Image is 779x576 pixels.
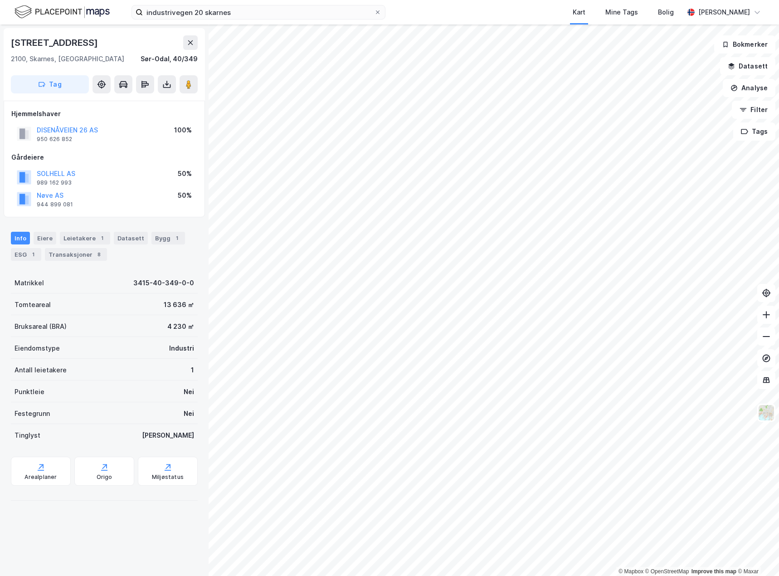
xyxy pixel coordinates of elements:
div: Nei [184,386,194,397]
div: Hjemmelshaver [11,108,197,119]
div: Antall leietakere [15,365,67,376]
div: 4 230 ㎡ [167,321,194,332]
div: Sør-Odal, 40/349 [141,54,198,64]
div: Nei [184,408,194,419]
div: Leietakere [60,232,110,244]
iframe: Chat Widget [734,532,779,576]
div: Mine Tags [605,7,638,18]
div: Arealplaner [24,473,57,481]
div: 100% [174,125,192,136]
div: Tinglyst [15,430,40,441]
div: Bolig [658,7,674,18]
div: [PERSON_NAME] [698,7,750,18]
div: Datasett [114,232,148,244]
div: 989 162 993 [37,179,72,186]
button: Bokmerker [714,35,775,54]
div: 1 [191,365,194,376]
div: Miljøstatus [152,473,184,481]
div: Gårdeiere [11,152,197,163]
img: logo.f888ab2527a4732fd821a326f86c7f29.svg [15,4,110,20]
div: Eiere [34,232,56,244]
div: [STREET_ADDRESS] [11,35,100,50]
div: Kontrollprogram for chat [734,532,779,576]
div: Bruksareal (BRA) [15,321,67,332]
div: Kart [573,7,585,18]
button: Tags [733,122,775,141]
input: Søk på adresse, matrikkel, gårdeiere, leietakere eller personer [143,5,374,19]
div: ESG [11,248,41,261]
div: Eiendomstype [15,343,60,354]
div: 1 [172,234,181,243]
button: Analyse [723,79,775,97]
button: Datasett [720,57,775,75]
button: Filter [732,101,775,119]
div: Bygg [151,232,185,244]
a: OpenStreetMap [645,568,689,575]
a: Mapbox [618,568,643,575]
button: Tag [11,75,89,93]
div: 2100, Skarnes, [GEOGRAPHIC_DATA] [11,54,124,64]
img: Z [758,404,775,421]
div: 50% [178,168,192,179]
div: Info [11,232,30,244]
div: Origo [97,473,112,481]
div: Tomteareal [15,299,51,310]
div: 8 [94,250,103,259]
div: 50% [178,190,192,201]
div: Punktleie [15,386,44,397]
div: Festegrunn [15,408,50,419]
div: 3415-40-349-0-0 [133,278,194,288]
div: [PERSON_NAME] [142,430,194,441]
div: 944 899 081 [37,201,73,208]
div: Transaksjoner [45,248,107,261]
div: Industri [169,343,194,354]
div: 950 626 852 [37,136,72,143]
div: Matrikkel [15,278,44,288]
div: 1 [29,250,38,259]
div: 13 636 ㎡ [164,299,194,310]
div: 1 [97,234,107,243]
a: Improve this map [691,568,736,575]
